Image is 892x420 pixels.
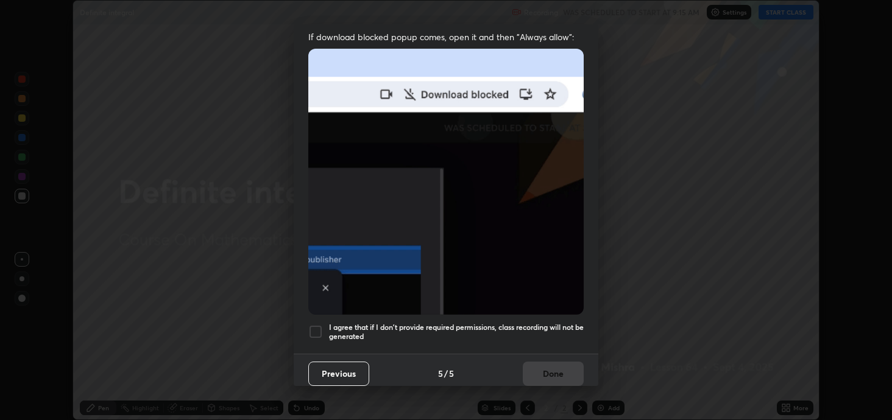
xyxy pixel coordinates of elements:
img: downloads-permission-blocked.gif [308,49,584,315]
h4: 5 [449,367,454,380]
h4: / [444,367,448,380]
span: If download blocked popup comes, open it and then "Always allow": [308,31,584,43]
h4: 5 [438,367,443,380]
h5: I agree that if I don't provide required permissions, class recording will not be generated [329,323,584,341]
button: Previous [308,362,369,386]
